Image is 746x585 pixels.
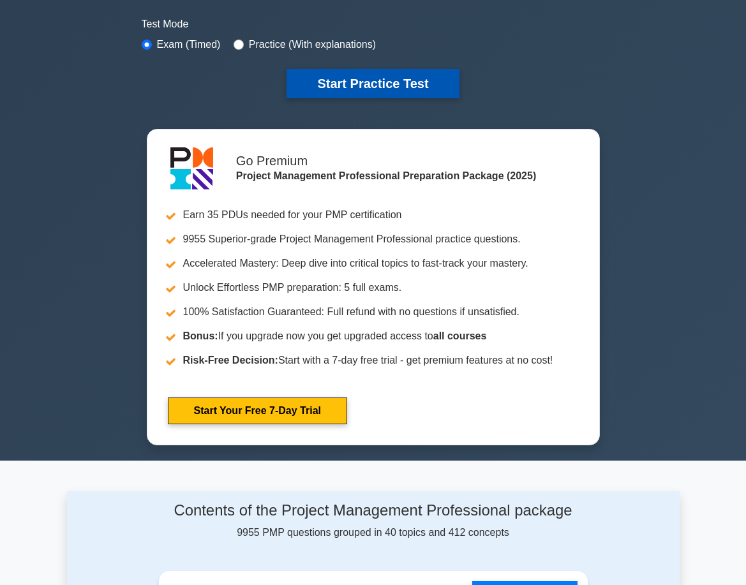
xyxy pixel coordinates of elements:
h4: Contents of the Project Management Professional package [159,501,588,520]
label: Test Mode [142,17,605,32]
label: Exam (Timed) [157,37,221,52]
div: 9955 PMP questions grouped in 40 topics and 412 concepts [159,501,588,540]
a: Start Your Free 7-Day Trial [168,397,347,424]
label: Practice (With explanations) [249,37,376,52]
button: Start Practice Test [287,69,459,98]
